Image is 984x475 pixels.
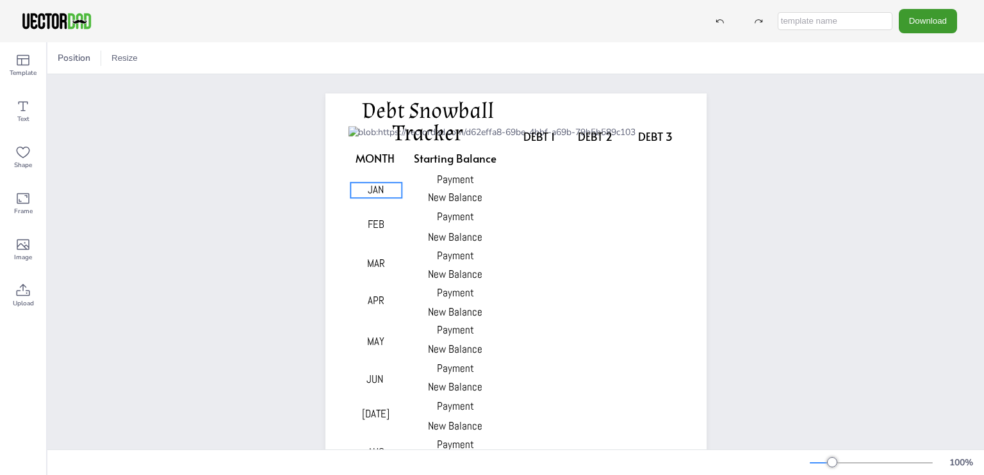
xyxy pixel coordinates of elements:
[578,129,612,144] span: DEBT 2
[13,298,34,309] span: Upload
[362,97,494,148] span: Debt Snowball Tracker
[368,445,384,459] span: AUG
[437,286,474,300] span: Payment
[437,248,474,262] span: Payment
[368,182,384,197] span: JAN
[428,267,482,281] span: New Balance
[20,12,93,31] img: VectorDad-1.png
[366,372,383,386] span: JUN
[14,160,32,170] span: Shape
[14,206,33,216] span: Frame
[368,217,384,231] span: FEB
[362,407,389,421] span: [DATE]
[428,230,482,244] span: New Balance
[106,48,143,68] button: Resize
[437,172,474,186] span: Payment
[428,305,482,319] span: New Balance
[899,9,957,33] button: Download
[946,456,976,469] div: 100 %
[368,293,384,307] span: APR
[55,52,93,64] span: Position
[437,399,474,413] span: Payment
[638,129,673,144] span: DEBT 3
[367,334,384,348] span: MAY
[428,190,482,204] span: New Balance
[10,68,37,78] span: Template
[356,150,395,166] span: MONTH
[437,209,474,223] span: Payment
[437,323,474,337] span: Payment
[414,150,496,166] span: Starting Balance
[437,361,474,375] span: Payment
[428,380,482,394] span: New Balance
[523,129,555,144] span: DEBT 1
[14,252,32,262] span: Image
[778,12,892,30] input: template name
[17,114,29,124] span: Text
[367,256,385,270] span: MAR
[428,419,482,433] span: New Balance
[428,342,482,356] span: New Balance
[437,437,474,451] span: Payment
